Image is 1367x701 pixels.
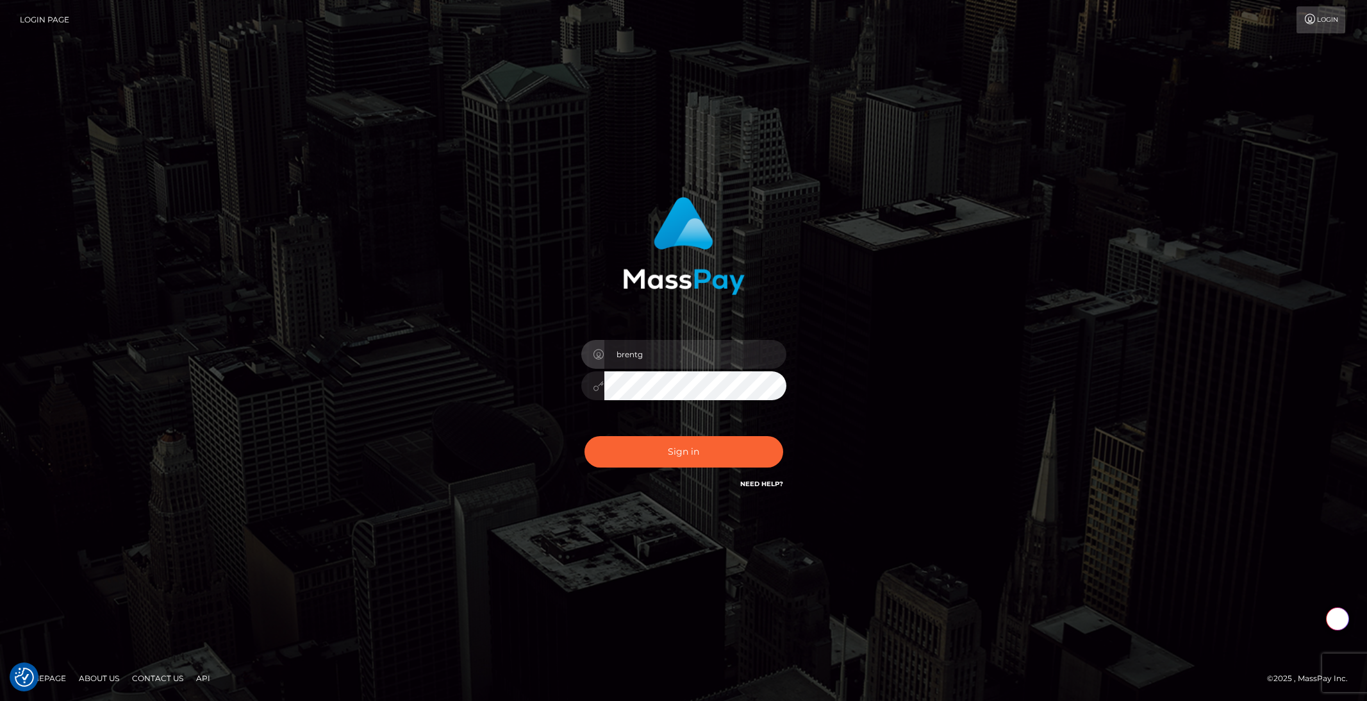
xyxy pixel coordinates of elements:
[584,436,783,468] button: Sign in
[20,6,69,33] a: Login Page
[1297,6,1345,33] a: Login
[191,668,215,688] a: API
[15,668,34,687] button: Consent Preferences
[604,340,786,369] input: Username...
[623,197,745,295] img: MassPay Login
[14,668,71,688] a: Homepage
[74,668,124,688] a: About Us
[1267,671,1357,686] div: © 2025 , MassPay Inc.
[740,480,783,488] a: Need Help?
[15,668,34,687] img: Revisit consent button
[127,668,188,688] a: Contact Us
